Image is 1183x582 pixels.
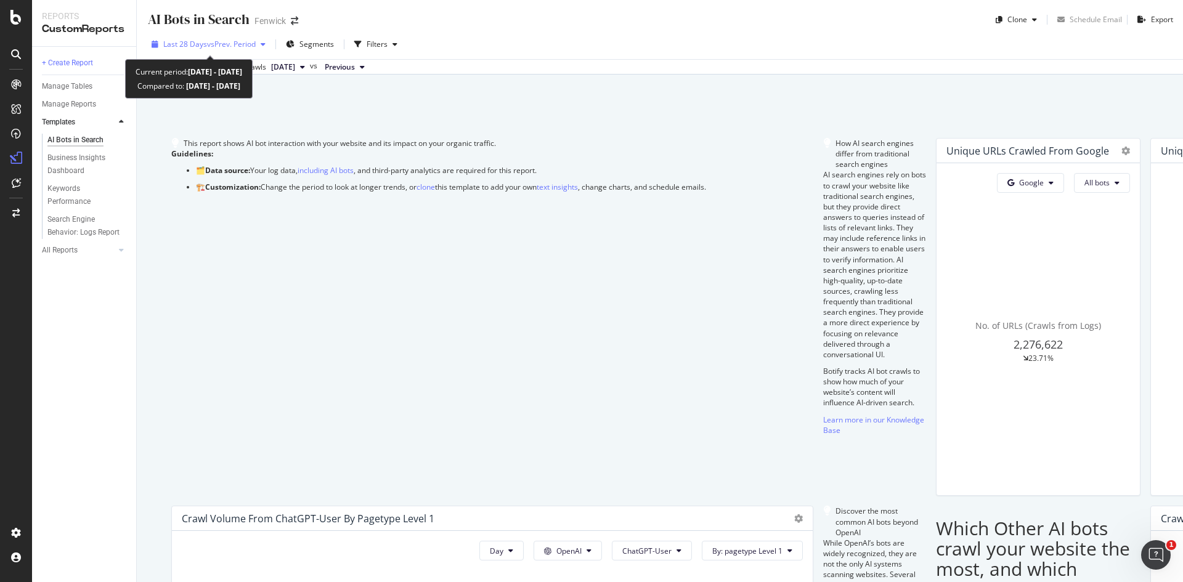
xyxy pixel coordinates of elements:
[42,116,115,129] a: Templates
[47,213,128,239] a: Search Engine Behavior: Logs Report
[325,62,355,73] span: Previous
[42,10,126,22] div: Reports
[42,80,128,93] a: Manage Tables
[1132,10,1173,30] button: Export
[997,173,1064,193] button: Google
[205,182,261,192] strong: Customization:
[823,169,926,360] p: AI search engines rely on bots to crawl your website like traditional search engines, but they pr...
[1007,14,1027,25] div: Clone
[207,39,256,49] span: vs Prev. Period
[42,244,115,257] a: All Reports
[42,80,92,93] div: Manage Tables
[47,152,118,177] div: Business Insights Dashboard
[184,138,496,148] div: This report shows AI bot interaction with your website and its impact on your organic traffic.
[946,145,1109,157] div: Unique URLs Crawled from Google
[184,81,240,91] b: [DATE] - [DATE]
[47,134,104,147] div: AI Bots in Search
[163,39,207,49] span: Last 28 Days
[320,60,370,75] button: Previous
[835,138,926,169] div: How AI search engines differ from traditional search engines
[281,34,339,54] button: Segments
[349,34,402,54] button: Filters
[1074,173,1130,193] button: All bots
[1151,14,1173,25] div: Export
[367,39,388,49] div: Filters
[479,541,524,560] button: Day
[42,244,78,257] div: All Reports
[188,67,242,77] b: [DATE] - [DATE]
[171,138,813,496] div: This report shows AI bot interaction with your website and its impact on your organic traffic.Gui...
[291,17,298,25] div: arrow-right-arrow-left
[42,57,93,70] div: + Create Report
[271,62,295,73] span: 2025 Mar. 24th
[991,10,1042,30] button: Clone
[299,39,334,49] span: Segments
[612,541,692,560] button: ChatGPT-User
[182,512,434,525] div: Crawl Volume from ChatGPT-User by pagetype Level 1
[1141,540,1171,570] iframe: Intercom live chat
[137,79,240,93] div: Compared to:
[1014,337,1063,352] span: 2,276,622
[47,182,116,208] div: Keywords Performance
[936,138,1140,496] div: Unique URLs Crawled from GoogleGoogleAll botsNo. of URLs (Crawls from Logs)2,276,62223.71%
[1028,353,1054,363] div: 23.71%
[823,414,924,435] a: Learn more in our Knowledge Base
[298,165,354,176] a: including AI bots
[310,60,320,71] span: vs
[1084,177,1110,188] span: All bots
[196,165,813,176] p: 🗂️ Your log data, , and third-party analytics are required for this report.
[1052,10,1122,30] button: Schedule Email
[42,22,126,36] div: CustomReports
[254,15,286,27] div: Fenwick
[42,116,75,129] div: Templates
[1070,14,1122,25] div: Schedule Email
[712,546,783,556] span: By: pagetype Level 1
[42,57,128,70] a: + Create Report
[1166,540,1176,550] span: 1
[136,65,242,79] div: Current period:
[266,60,310,75] button: [DATE]
[622,546,672,556] span: ChatGPT-User
[1019,177,1044,188] span: Google
[835,506,926,537] div: Discover the most common AI bots beyond OpenAI
[823,366,926,408] p: Botify tracks AI bot crawls to show how much of your website’s content will influence AI-driven s...
[196,182,813,192] p: 🏗️ Change the period to look at longer trends, or this template to add your own , change charts, ...
[47,182,128,208] a: Keywords Performance
[975,320,1101,331] span: No. of URLs (Crawls from Logs)
[702,541,803,560] button: By: pagetype Level 1
[47,213,120,239] div: Search Engine Behavior: Logs Report
[556,546,582,556] span: OpenAI
[490,546,503,556] span: Day
[823,138,926,496] div: How AI search engines differ from traditional search enginesAI search engines rely on bots to cra...
[147,34,270,54] button: Last 28 DaysvsPrev. Period
[42,98,96,111] div: Manage Reports
[534,541,602,560] button: OpenAI
[205,165,250,176] strong: Data source:
[42,98,128,111] a: Manage Reports
[47,134,128,147] a: AI Bots in Search
[147,10,250,29] div: AI Bots in Search
[171,148,213,159] strong: Guidelines:
[537,182,578,192] a: text insights
[47,152,128,177] a: Business Insights Dashboard
[417,182,435,192] a: clone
